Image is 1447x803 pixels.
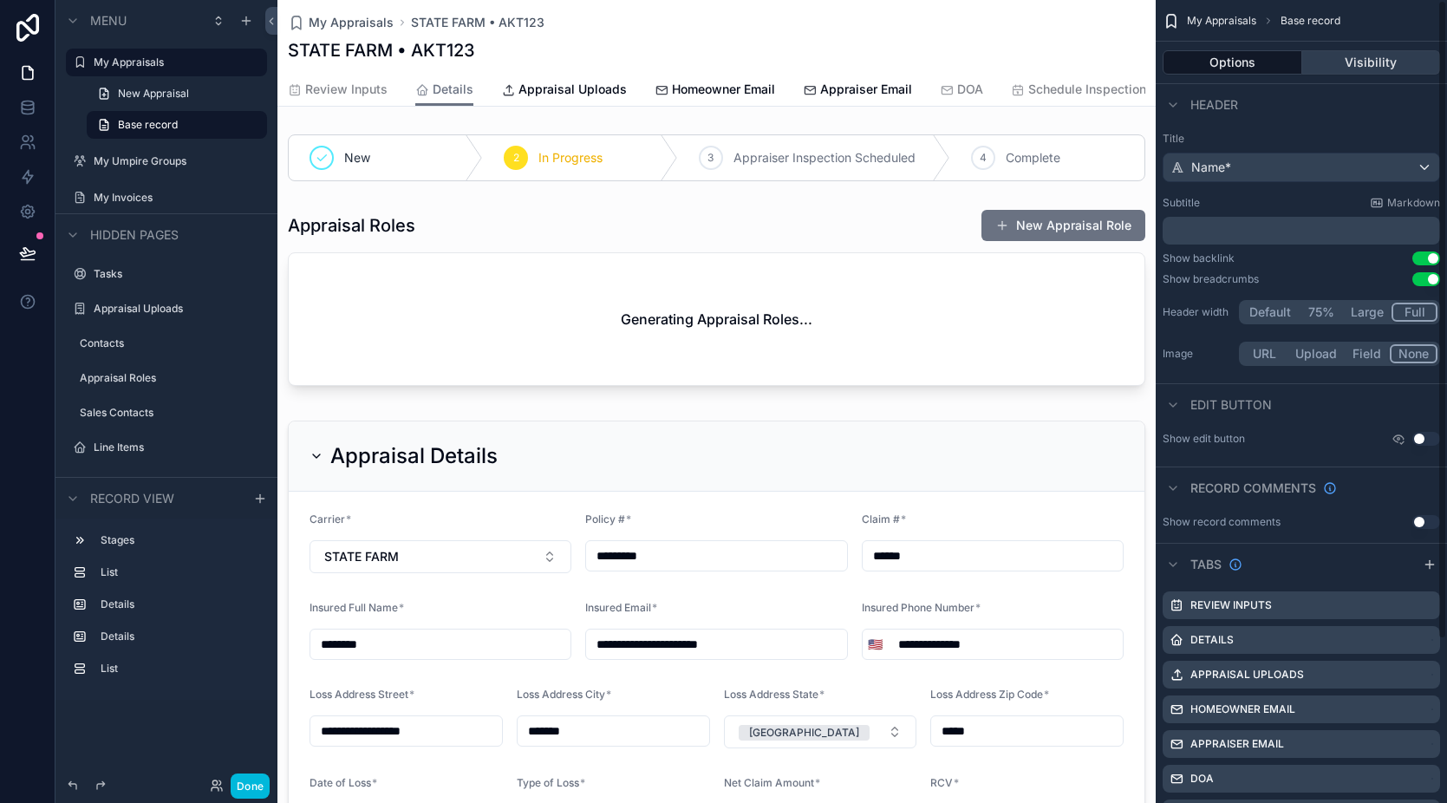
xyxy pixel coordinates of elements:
div: Show record comments [1163,515,1281,529]
label: Image [1163,347,1232,361]
button: Default [1242,303,1299,322]
span: DOA [957,81,983,98]
a: My Appraisals [288,14,394,31]
span: Homeowner Email [672,81,775,98]
label: Header width [1163,305,1232,319]
label: My Appraisals [94,55,257,69]
label: My Invoices [94,191,257,205]
span: Appraiser Email [820,81,912,98]
div: Show breadcrumbs [1163,272,1259,286]
button: Field [1345,344,1391,363]
span: Record comments [1190,480,1316,497]
label: Details [1190,633,1234,647]
button: 75% [1299,303,1343,322]
label: Appraisal Uploads [1190,668,1304,682]
span: Base record [118,118,178,132]
span: My Appraisals [309,14,394,31]
label: My Umpire Groups [94,154,257,168]
a: New Appraisal [87,80,267,108]
a: Base record [87,111,267,139]
span: Appraisal Uploads [518,81,627,98]
h1: STATE FARM • AKT123 [288,38,475,62]
label: Review Inputs [1190,598,1272,612]
button: Large [1343,303,1392,322]
a: Review Inputs [288,74,388,108]
span: Details [433,81,473,98]
a: Appraiser Email [803,74,912,108]
span: Menu [90,12,127,29]
a: Homeowner Email [655,74,775,108]
label: Stages [101,533,253,547]
button: Visibility [1302,50,1441,75]
label: Sales Contacts [80,406,257,420]
label: Details [101,597,253,611]
div: scrollable content [55,519,277,700]
span: Review Inputs [305,81,388,98]
span: Header [1190,96,1238,114]
label: Line Items [94,441,257,454]
a: DOA [940,74,983,108]
button: Done [231,774,270,799]
label: Details [101,630,253,643]
a: Markdown [1370,196,1440,210]
a: Details [415,74,473,107]
label: Contacts [80,336,257,350]
a: STATE FARM • AKT123 [411,14,544,31]
div: scrollable content [1163,217,1440,245]
label: Subtitle [1163,196,1200,210]
span: Markdown [1387,196,1440,210]
button: URL [1242,344,1287,363]
span: Record view [90,490,174,507]
span: New Appraisal [118,87,189,101]
button: Name* [1163,153,1440,182]
button: Upload [1287,344,1345,363]
label: Homeowner Email [1190,702,1295,716]
span: Hidden pages [90,226,179,244]
button: None [1390,344,1437,363]
label: Title [1163,132,1440,146]
span: Name* [1191,159,1231,176]
button: Full [1392,303,1437,322]
a: Schedule Inspection [1011,74,1146,108]
label: Tasks [94,267,257,281]
label: List [101,565,253,579]
span: Edit button [1190,396,1272,414]
label: Appraisal Roles [80,371,257,385]
a: Appraisal Uploads [501,74,627,108]
span: Tabs [1190,556,1222,573]
span: Base record [1281,14,1340,28]
label: Appraiser Email [1190,737,1284,751]
span: My Appraisals [1187,14,1256,28]
label: List [101,662,253,676]
label: DOA [1190,772,1214,786]
div: Show backlink [1163,251,1235,265]
label: Appraisal Uploads [94,302,257,316]
label: Show edit button [1163,432,1245,446]
span: Schedule Inspection [1028,81,1146,98]
button: Options [1163,50,1302,75]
